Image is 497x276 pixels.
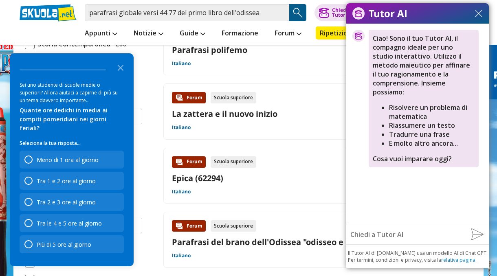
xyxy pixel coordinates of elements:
button: ChiediTutor AI [314,4,356,21]
div: Forum [172,92,206,103]
div: Tra 2 e 3 ore al giorno [37,198,96,206]
input: Chiedi a Tutor AI [346,226,465,243]
a: Italiano [172,60,191,67]
a: Appunti [83,26,119,41]
li: Tradurre una frase [389,130,475,139]
div: Tutor AI [346,3,489,24]
div: Quante ore dedichi in media ai compiti pomeridiani nei giorni feriali? [20,106,124,133]
div: Tra le 4 e 5 ore al giorno [20,214,124,232]
div: Scuola superiore [211,92,256,103]
img: Cerca appunti, riassunti o versioni [292,7,304,19]
a: Parafrasi polifemo [172,44,247,55]
img: close [475,10,482,17]
div: Il Tutor AI di [DOMAIN_NAME] usa un modello AI di Chat GPT. Per termini, condizioni e privacy, vi... [346,244,489,268]
div: Scuola superiore [211,220,256,232]
div: Ciao! Sono il tuo Tutor AI, il compagno ideale per uno studio interattivo. Utilizzo il metodo mai... [369,30,479,167]
img: tutorai_icon [355,33,362,39]
a: Italiano [172,124,191,131]
div: Meno di 1 ora al giorno [20,151,124,169]
div: Meno di 1 ora al giorno [37,156,99,164]
div: Tra 1 e 2 ore al giorno [20,172,124,190]
div: Tra 2 e 3 ore al giorno [20,193,124,211]
div: Più di 5 ore al giorno [37,241,91,248]
div: Più di 5 ore al giorno [20,235,124,253]
img: sendMessage [471,228,484,241]
div: Tra le 4 e 5 ore al giorno [37,219,102,227]
img: Forum contenuto [175,94,183,102]
div: Survey [10,53,134,266]
a: Guide [178,26,207,41]
a: La zattera e il nuovo inizio [172,108,277,119]
button: Close the survey [112,59,129,75]
a: Notizie [132,26,165,41]
li: E molto altro ancora... [389,139,475,148]
a: Formazione [220,26,260,41]
div: Forum [172,220,206,232]
p: Seleziona la tua risposta... [20,139,124,147]
a: Italiano [172,252,191,259]
div: Scuola superiore [211,156,256,168]
a: Parafrasi del brano dell'Odissea "odisseo e nausicaa" da verso 1 a 130 [172,237,450,248]
div: Sei uno studente di scuole medie o superiori? Allora aiutaci a capirne di più su un tema davvero ... [20,81,124,104]
div: Tra 1 e 2 ore al giorno [37,177,96,185]
a: Italiano [172,188,191,195]
li: Riassumere un testo [389,121,475,130]
img: sendMessage [355,10,362,17]
a: Forum [273,26,303,41]
div: Chiedi Tutor AI [332,8,351,18]
a: Epica (62294) [172,173,223,184]
div: Forum [172,156,206,168]
li: Risolvere un problema di matematica [389,103,475,121]
img: Forum contenuto [175,222,183,230]
input: Cerca appunti, riassunti o versioni [85,4,289,21]
img: Forum contenuto [175,158,183,166]
button: Search Button [289,4,306,21]
a: Ripetizioni [316,26,357,39]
